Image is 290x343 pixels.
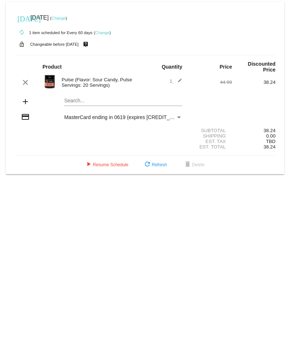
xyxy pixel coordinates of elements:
input: Search... [64,98,182,104]
mat-icon: play_arrow [84,160,93,169]
span: Resume Schedule [84,162,128,167]
small: Changeable before [DATE] [30,42,79,46]
mat-icon: autorenew [17,28,26,37]
mat-icon: [DATE] [17,14,26,23]
mat-icon: edit [173,78,182,87]
div: Est. Total [188,144,232,150]
div: Shipping [188,133,232,139]
strong: Quantity [162,64,182,70]
div: Subtotal [188,128,232,133]
div: Pulse (Flavor: Sour Candy, Pulse Servings: 20 Servings) [58,77,145,88]
span: 0.00 [266,133,275,139]
small: ( ) [50,16,67,20]
span: 1 [169,78,182,84]
span: 38.24 [264,144,275,150]
div: Est. Tax [188,139,232,144]
mat-icon: add [21,97,30,106]
button: Delete [177,158,211,171]
mat-select: Payment Method [64,114,182,120]
button: Resume Schedule [78,158,134,171]
strong: Discounted Price [248,61,275,73]
div: 38.24 [232,128,275,133]
div: 44.99 [188,79,232,85]
small: ( ) [94,30,111,35]
small: 1 item scheduled for Every 60 days [15,30,93,35]
a: Change [95,30,109,35]
mat-icon: lock_open [17,40,26,49]
strong: Price [220,64,232,70]
a: Change [52,16,66,20]
div: 38.24 [232,79,275,85]
mat-icon: refresh [143,160,152,169]
img: Image-1-Carousel-Pulse-20S-Sour-Candy-Transp.png [42,74,57,89]
span: MasterCard ending in 0619 (expires [CREDIT_CARD_DATA]) [64,114,203,120]
mat-icon: live_help [81,40,90,49]
button: Refresh [137,158,173,171]
mat-icon: delete [183,160,192,169]
span: Delete [183,162,205,167]
span: TBD [266,139,275,144]
strong: Product [42,64,62,70]
mat-icon: clear [21,78,30,87]
span: Refresh [143,162,167,167]
mat-icon: credit_card [21,113,30,121]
